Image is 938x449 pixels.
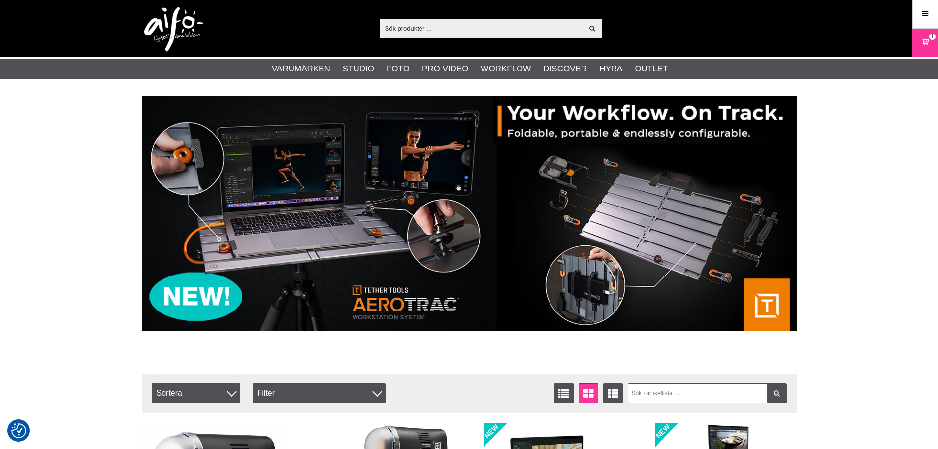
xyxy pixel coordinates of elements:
a: Filtrera [767,383,787,403]
span: Sortera [152,383,240,403]
a: Outlet [635,63,668,75]
a: Studio [343,63,374,75]
a: Fönstervisning [579,383,598,403]
img: logo.png [144,7,203,52]
a: Pro Video [422,63,468,75]
a: Hyra [599,63,622,75]
a: Foto [387,63,410,75]
img: Revisit consent button [11,423,26,438]
div: Filter [253,383,386,403]
input: Sök produkter ... [380,21,583,35]
input: Sök i artikellista ... [628,383,787,403]
a: Utökad listvisning [603,383,623,403]
button: Samtyckesinställningar [11,422,26,440]
a: Discover [543,63,587,75]
a: Listvisning [554,383,574,403]
a: Varumärken [272,63,330,75]
span: 1 [931,32,934,41]
img: Annons:007 banner-header-aerotrac-1390x500.jpg [142,96,797,331]
a: 1 [913,31,938,54]
a: Workflow [481,63,531,75]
